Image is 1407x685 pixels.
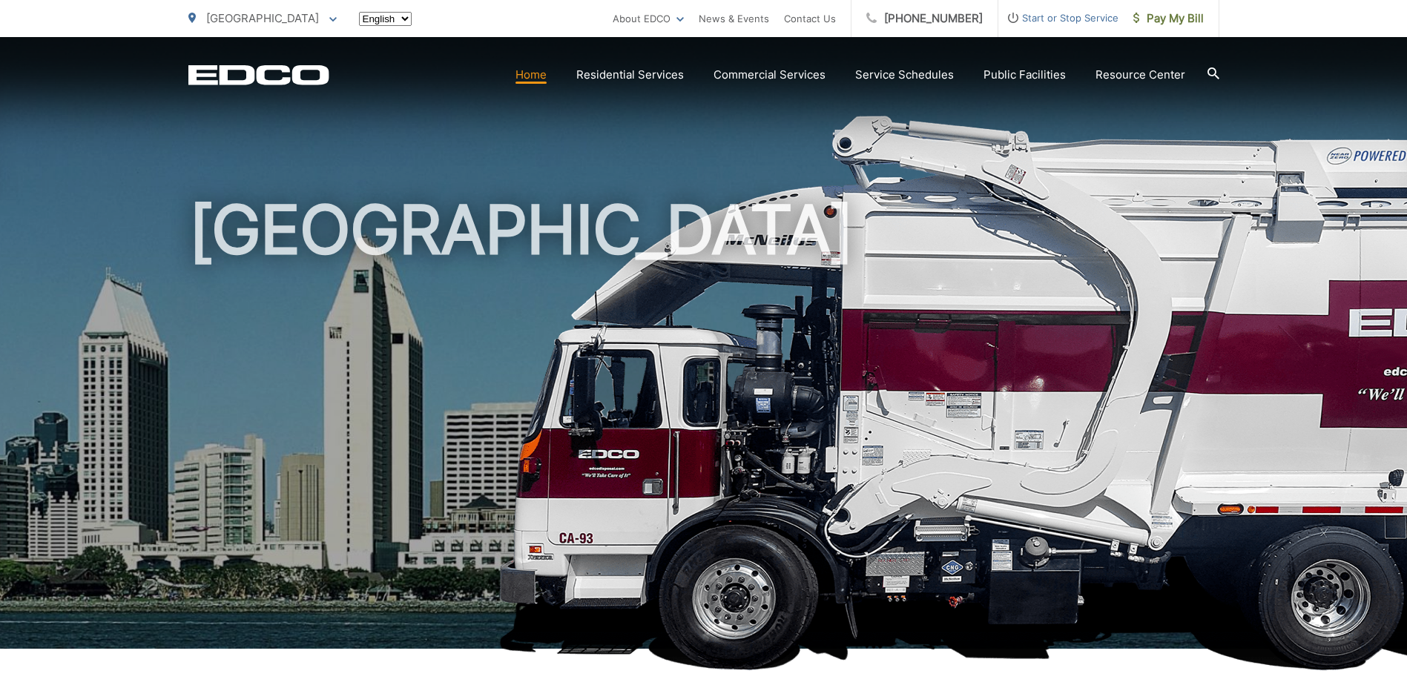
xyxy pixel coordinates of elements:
select: Select a language [359,12,412,26]
a: Public Facilities [983,66,1066,84]
a: Resource Center [1095,66,1185,84]
a: Contact Us [784,10,836,27]
a: News & Events [699,10,769,27]
span: Pay My Bill [1133,10,1204,27]
a: Commercial Services [714,66,826,84]
a: EDCD logo. Return to the homepage. [188,64,329,85]
a: Residential Services [576,66,684,84]
a: Home [515,66,547,84]
a: Service Schedules [855,66,954,84]
a: About EDCO [613,10,684,27]
span: [GEOGRAPHIC_DATA] [206,11,319,25]
h1: [GEOGRAPHIC_DATA] [188,193,1219,662]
